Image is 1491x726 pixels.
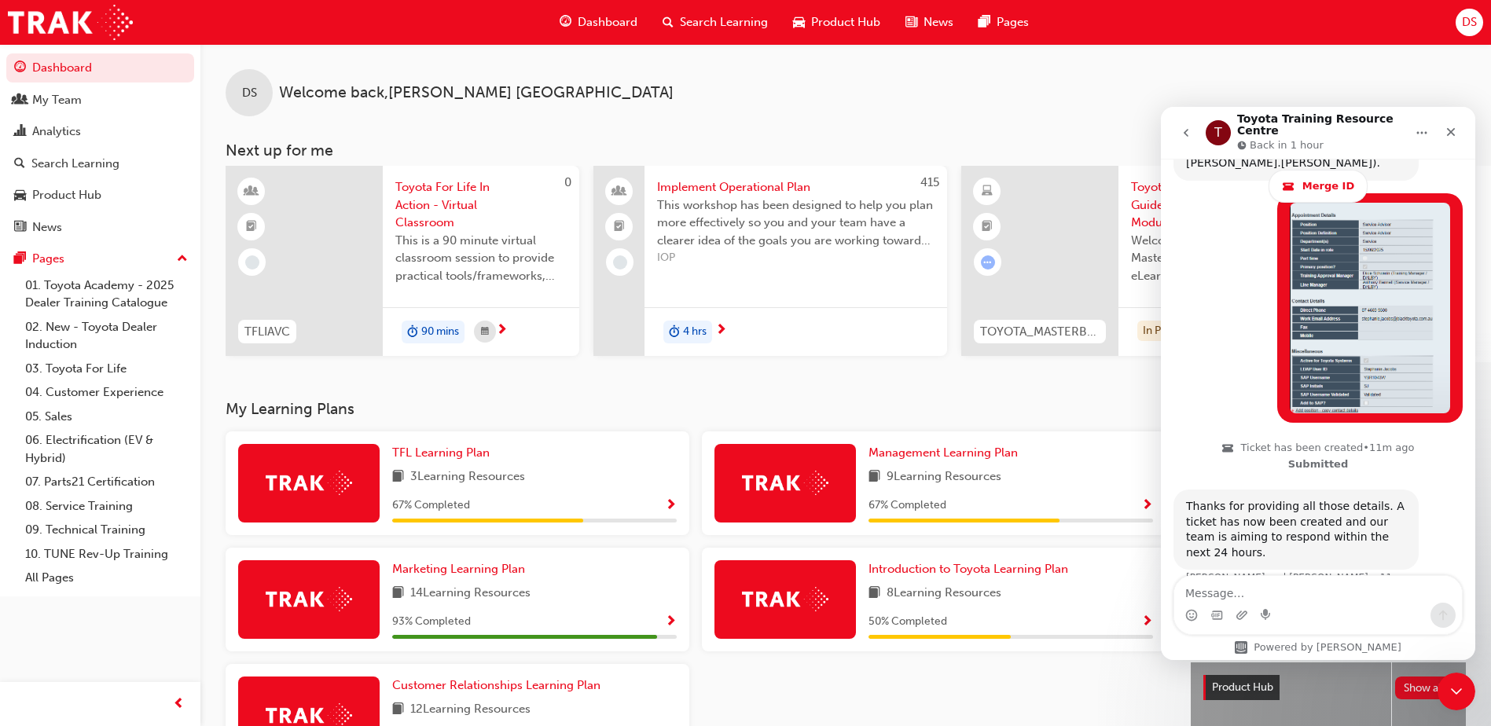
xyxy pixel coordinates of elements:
[980,323,1100,341] span: TOYOTA_MASTERBRAND_EL
[924,13,953,31] span: News
[14,61,26,75] span: guage-icon
[780,6,893,38] a: car-iconProduct Hub
[6,149,194,178] a: Search Learning
[421,323,459,341] span: 90 mins
[869,467,880,487] span: book-icon
[392,613,471,631] span: 93 % Completed
[14,189,26,203] span: car-icon
[1438,673,1475,710] iframe: Intercom live chat
[279,84,674,102] span: Welcome back , [PERSON_NAME] [GEOGRAPHIC_DATA]
[663,13,674,32] span: search-icon
[869,560,1074,578] a: Introduction to Toyota Learning Plan
[793,13,805,32] span: car-icon
[177,249,188,269] span: up-icon
[564,175,571,189] span: 0
[979,13,990,32] span: pages-icon
[869,613,947,631] span: 50 % Completed
[1161,107,1475,660] iframe: Intercom live chat
[1456,9,1483,36] button: DS
[392,562,525,576] span: Marketing Learning Plan
[14,125,26,139] span: chart-icon
[19,405,194,429] a: 05. Sales
[14,221,26,235] span: news-icon
[8,5,133,40] img: Trak
[410,584,531,603] span: 14 Learning Resources
[226,400,1166,418] h3: My Learning Plans
[1141,615,1153,629] span: Show Progress
[578,13,637,31] span: Dashboard
[481,322,489,342] span: calendar-icon
[887,584,1001,603] span: 8 Learning Resources
[613,255,627,269] span: learningRecordVerb_NONE-icon
[961,166,1315,356] a: 0TOYOTA_MASTERBRAND_ELToyota Masterbrand Guidelines eLearning ModuleWelcome to the Toyota Masterb...
[683,323,707,341] span: 4 hrs
[981,255,995,269] span: learningRecordVerb_ATTEMPT-icon
[547,6,650,38] a: guage-iconDashboard
[811,13,880,31] span: Product Hub
[982,217,993,237] span: booktick-icon
[893,6,966,38] a: news-iconNews
[1141,612,1153,632] button: Show Progress
[496,324,508,338] span: next-icon
[19,428,194,470] a: 06. Electrification (EV & Hybrid)
[650,6,780,38] a: search-iconSearch Learning
[665,615,677,629] span: Show Progress
[982,181,993,202] span: learningResourceType_ELEARNING-icon
[200,141,1491,159] h3: Next up for me
[32,186,101,204] div: Product Hub
[392,497,470,515] span: 67 % Completed
[19,566,194,590] a: All Pages
[715,324,727,338] span: next-icon
[246,217,257,237] span: booktick-icon
[19,315,194,357] a: 02. New - Toyota Dealer Induction
[1462,13,1477,31] span: DS
[242,84,257,102] span: DS
[6,53,194,82] a: Dashboard
[266,471,352,495] img: Trak
[742,587,828,611] img: Trak
[14,157,25,171] span: search-icon
[32,123,81,141] div: Analytics
[392,560,531,578] a: Marketing Learning Plan
[665,496,677,515] button: Show Progress
[392,467,404,487] span: book-icon
[680,13,768,31] span: Search Learning
[614,181,625,202] span: people-icon
[246,181,257,202] span: learningResourceType_INSTRUCTOR_LED-icon
[19,494,194,519] a: 08. Service Training
[226,166,579,356] a: 0TFLIAVCToyota For Life In Action - Virtual ClassroomThis is a 90 minute virtual classroom sessio...
[392,444,496,462] a: TFL Learning Plan
[997,13,1029,31] span: Pages
[887,467,1001,487] span: 9 Learning Resources
[869,497,946,515] span: 67 % Completed
[19,357,194,381] a: 03. Toyota For Life
[410,700,531,720] span: 12 Learning Resources
[669,322,680,343] span: duration-icon
[6,244,194,273] button: Pages
[31,155,119,173] div: Search Learning
[392,584,404,603] span: book-icon
[6,86,194,115] a: My Team
[1141,496,1153,515] button: Show Progress
[6,50,194,244] button: DashboardMy TeamAnalyticsSearch LearningProduct HubNews
[173,695,185,714] span: prev-icon
[1212,680,1273,694] span: Product Hub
